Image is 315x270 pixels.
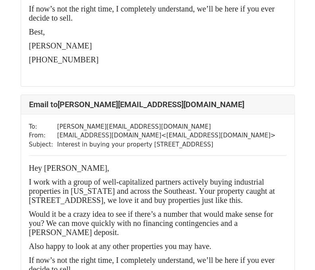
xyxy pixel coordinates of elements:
span: Hey [PERSON_NAME], [29,164,109,172]
span: [PHONE_NUMBER] [29,55,99,64]
td: To: [29,122,57,131]
span: I work with a group of well-capitalized partners actively buying industrial properties in [US_STA... [29,177,275,204]
iframe: Chat Widget [275,232,315,270]
span: Would it be a crazy idea to see if there’s a number that would make sense for you? We can move qu... [29,210,273,237]
h4: Email to [PERSON_NAME][EMAIL_ADDRESS][DOMAIN_NAME] [29,100,286,109]
td: Interest in buying your property [STREET_ADDRESS] [57,140,276,149]
td: [EMAIL_ADDRESS][DOMAIN_NAME] < [EMAIL_ADDRESS][DOMAIN_NAME] > [57,131,276,140]
td: Subject: [29,140,57,149]
span: Also happy to look at any other properties you may have. [29,242,211,251]
td: From: [29,131,57,140]
span: If now’s not the right time, I completely understand, we’ll be here if you ever decide to sell. [29,4,275,22]
span: [PERSON_NAME] [29,41,92,50]
td: [PERSON_NAME][EMAIL_ADDRESS][DOMAIN_NAME] [57,122,276,131]
span: Best, [29,27,45,36]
